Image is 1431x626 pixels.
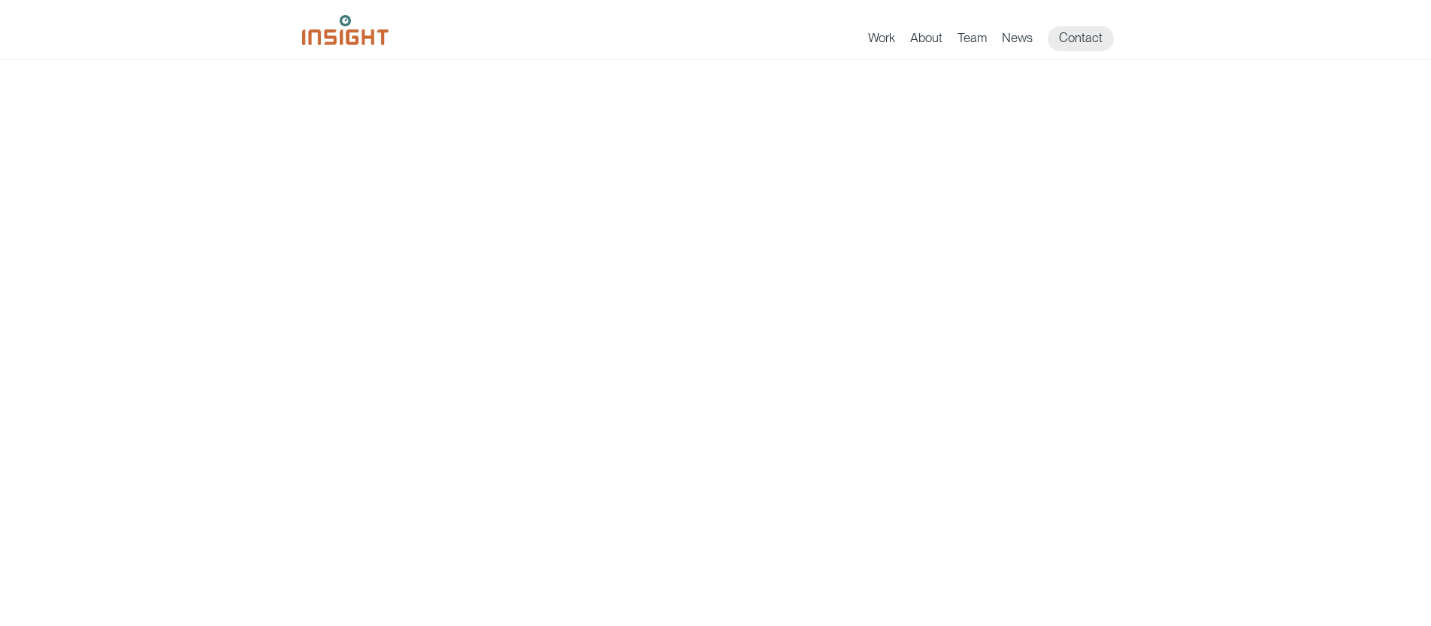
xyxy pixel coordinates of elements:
a: Work [868,30,895,51]
nav: primary navigation menu [868,26,1129,51]
a: Team [958,30,987,51]
img: Insight Marketing Design [302,15,389,45]
a: About [910,30,942,51]
a: Contact [1048,26,1114,51]
a: News [1002,30,1033,51]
